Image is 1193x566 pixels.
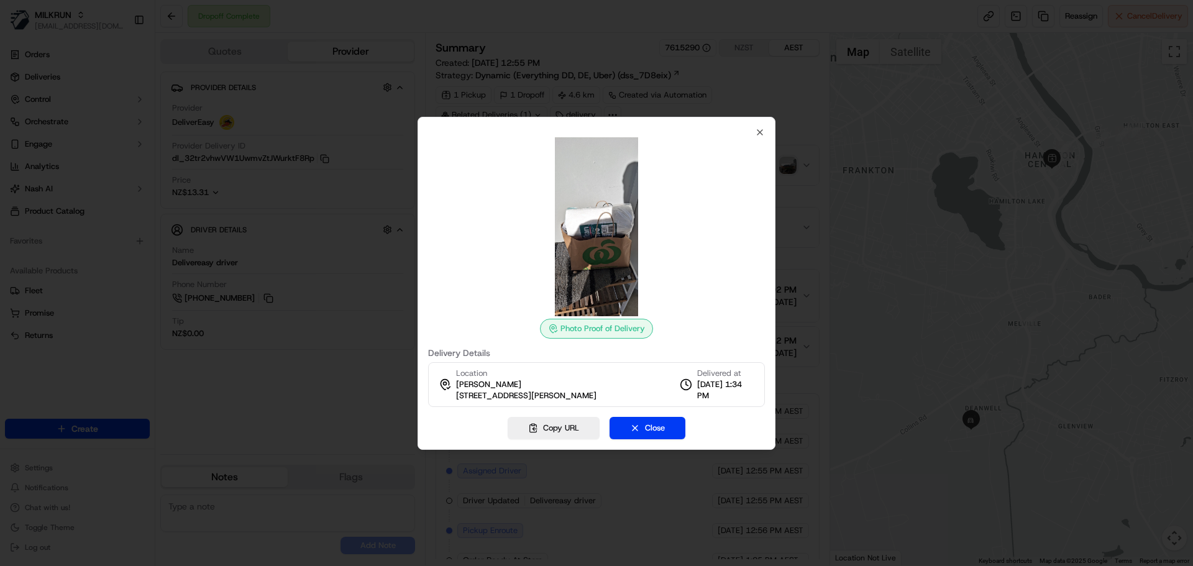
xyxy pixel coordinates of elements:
label: Delivery Details [428,349,765,357]
button: Close [610,417,685,439]
span: [STREET_ADDRESS][PERSON_NAME] [456,390,596,401]
img: photo_proof_of_delivery image [507,137,686,316]
button: Copy URL [508,417,600,439]
span: Delivered at [697,368,754,379]
div: Photo Proof of Delivery [540,319,653,339]
span: Location [456,368,487,379]
span: [DATE] 1:34 PM [697,379,754,401]
span: [PERSON_NAME] [456,379,521,390]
